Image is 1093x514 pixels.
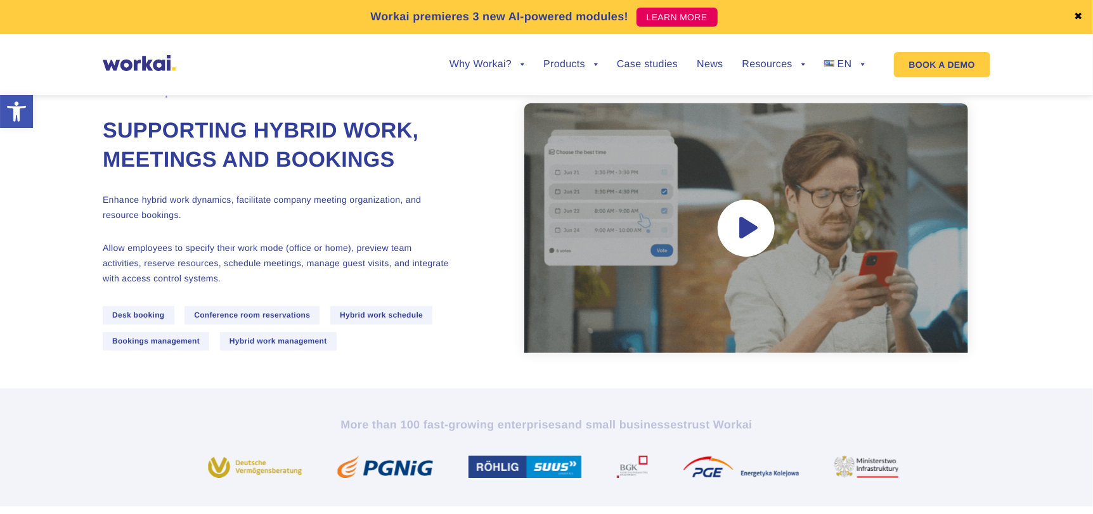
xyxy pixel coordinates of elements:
[184,306,320,324] span: Conference room reservations
[838,59,852,70] span: EN
[894,52,990,77] a: BOOK A DEMO
[370,8,628,25] p: Workai premieres 3 new AI-powered modules!
[103,332,209,350] span: Bookings management
[103,192,451,222] p: Enhance hybrid work dynamics, facilitate company meeting organization, and resource bookings.
[220,332,337,350] span: Hybrid work management
[103,67,207,98] span: Workai
[742,60,805,70] a: Resources
[449,60,524,70] a: Why Workai?
[103,240,451,286] p: Allow employees to specify their work mode (office or home), preview team activities, reserve res...
[637,8,718,27] a: LEARN MORE
[103,117,451,175] h1: Supporting hybrid work, meetings and bookings
[543,60,598,70] a: Products
[1074,12,1083,22] a: ✖
[562,418,683,431] i: and small businesses
[617,60,678,70] a: Case studies
[697,60,723,70] a: News
[195,417,898,432] h2: More than 100 fast-growing enterprises trust Workai
[330,306,432,324] span: Hybrid work schedule
[103,306,174,324] span: Desk booking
